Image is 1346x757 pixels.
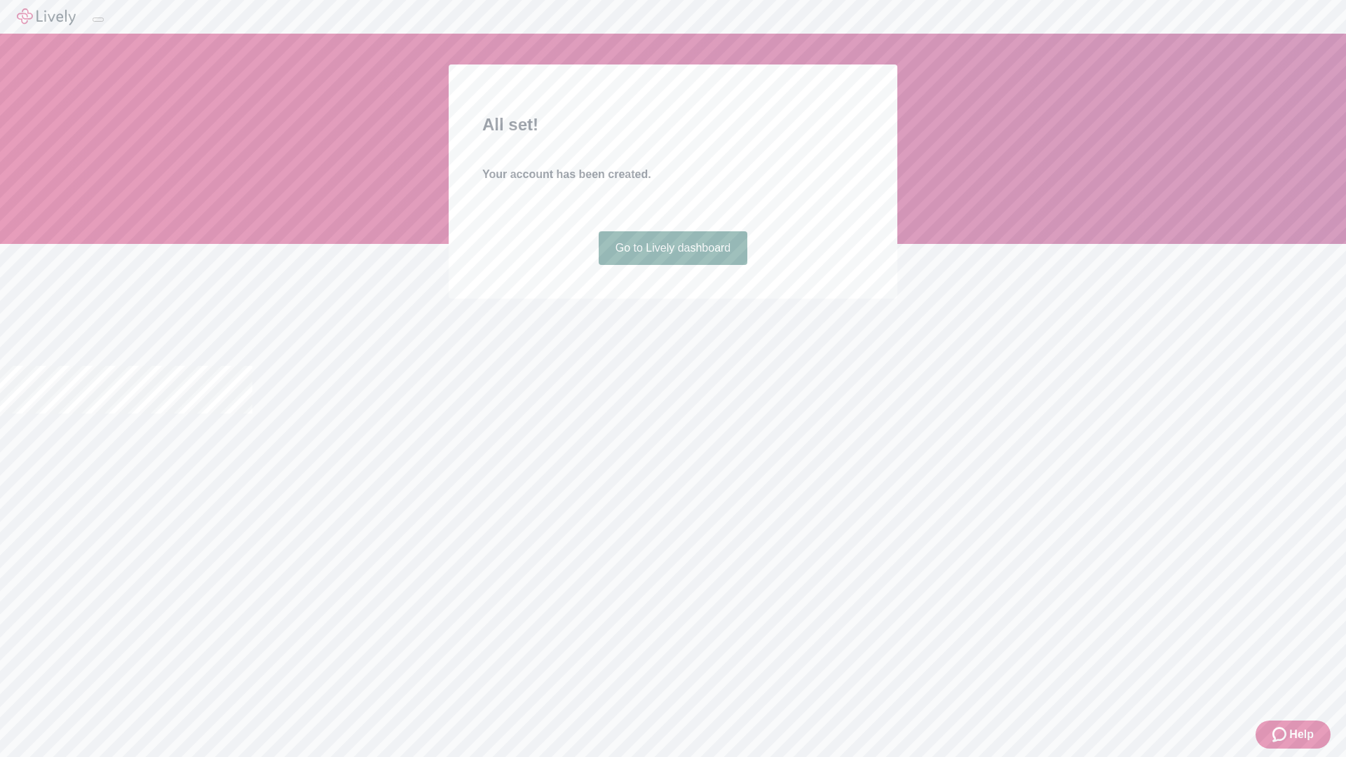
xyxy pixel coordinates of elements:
[482,166,864,183] h4: Your account has been created.
[1289,726,1314,743] span: Help
[17,8,76,25] img: Lively
[1256,721,1331,749] button: Zendesk support iconHelp
[93,18,104,22] button: Log out
[482,112,864,137] h2: All set!
[1272,726,1289,743] svg: Zendesk support icon
[599,231,748,265] a: Go to Lively dashboard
